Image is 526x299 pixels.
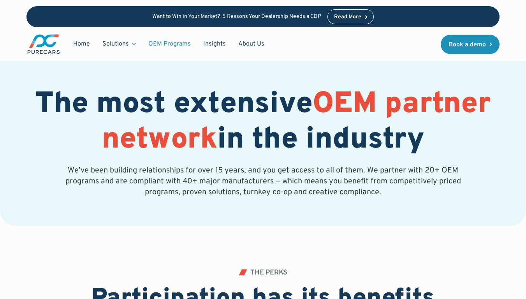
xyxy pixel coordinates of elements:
div: Solutions [102,40,129,48]
span: OEM partner network [102,86,491,159]
div: Solutions [96,37,142,51]
div: Read More [334,14,361,20]
a: About Us [232,37,271,51]
a: OEM Programs [142,37,197,51]
p: Want to Win in Your Market? 5 Reasons Your Dealership Needs a CDP [152,14,321,20]
div: THE PERKS [250,269,287,276]
a: Read More [327,9,374,24]
p: We’ve been building relationships for over 15 years, and you get access to all of them. We partne... [64,165,463,198]
h1: The most extensive in the industry [26,87,500,158]
div: Book a demo [449,42,486,48]
a: Insights [197,37,232,51]
a: main [26,33,61,55]
a: Book a demo [441,35,500,54]
img: purecars logo [26,33,61,55]
a: Home [67,37,96,51]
